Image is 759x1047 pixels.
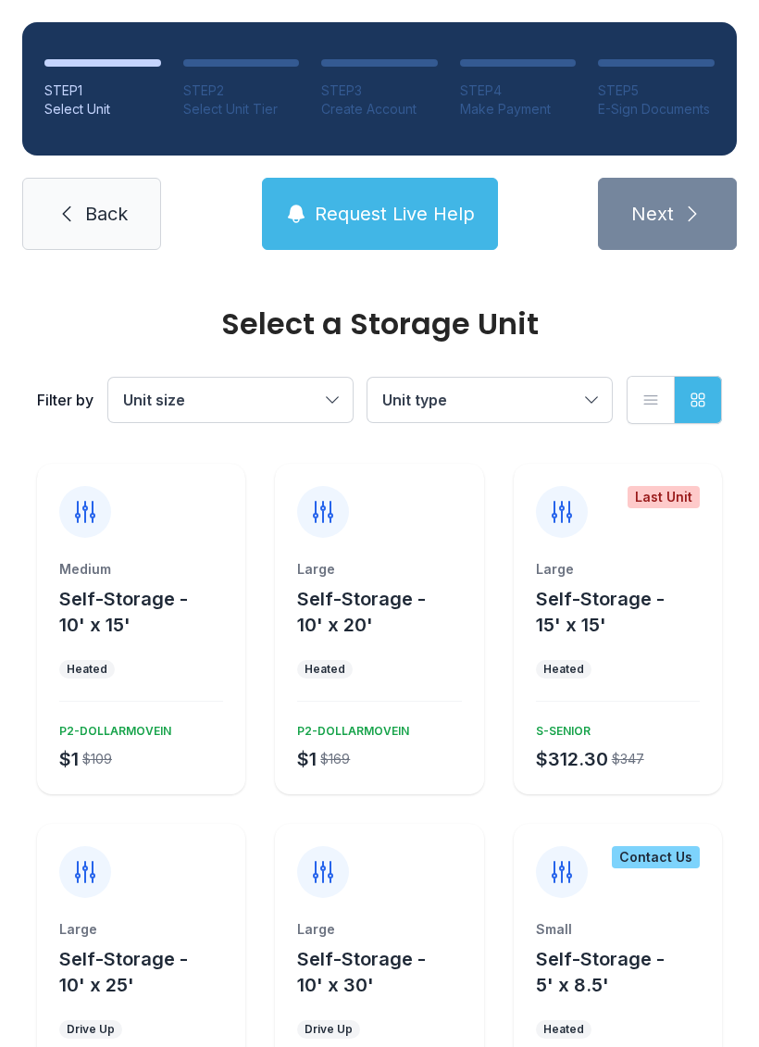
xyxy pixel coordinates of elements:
[67,1022,115,1037] div: Drive Up
[297,560,461,579] div: Large
[297,588,426,636] span: Self-Storage - 10' x 20'
[305,662,345,677] div: Heated
[598,81,715,100] div: STEP 5
[536,560,700,579] div: Large
[536,948,665,996] span: Self-Storage - 5' x 8.5'
[321,100,438,118] div: Create Account
[297,946,476,998] button: Self-Storage - 10' x 30'
[315,201,475,227] span: Request Live Help
[529,717,591,739] div: S-SENIOR
[305,1022,353,1037] div: Drive Up
[67,662,107,677] div: Heated
[543,662,584,677] div: Heated
[543,1022,584,1037] div: Heated
[82,750,112,768] div: $109
[460,81,577,100] div: STEP 4
[367,378,612,422] button: Unit type
[108,378,353,422] button: Unit size
[85,201,128,227] span: Back
[297,586,476,638] button: Self-Storage - 10' x 20'
[536,746,608,772] div: $312.30
[536,588,665,636] span: Self-Storage - 15' x 15'
[59,586,238,638] button: Self-Storage - 10' x 15'
[44,100,161,118] div: Select Unit
[183,100,300,118] div: Select Unit Tier
[297,746,317,772] div: $1
[631,201,674,227] span: Next
[297,920,461,939] div: Large
[59,588,188,636] span: Self-Storage - 10' x 15'
[123,391,185,409] span: Unit size
[37,309,722,339] div: Select a Storage Unit
[460,100,577,118] div: Make Payment
[536,946,715,998] button: Self-Storage - 5' x 8.5'
[382,391,447,409] span: Unit type
[612,750,644,768] div: $347
[59,946,238,998] button: Self-Storage - 10' x 25'
[628,486,700,508] div: Last Unit
[59,560,223,579] div: Medium
[536,586,715,638] button: Self-Storage - 15' x 15'
[59,920,223,939] div: Large
[59,746,79,772] div: $1
[37,389,93,411] div: Filter by
[598,100,715,118] div: E-Sign Documents
[59,948,188,996] span: Self-Storage - 10' x 25'
[290,717,409,739] div: P2-DOLLARMOVEIN
[52,717,171,739] div: P2-DOLLARMOVEIN
[297,948,426,996] span: Self-Storage - 10' x 30'
[183,81,300,100] div: STEP 2
[612,846,700,868] div: Contact Us
[321,81,438,100] div: STEP 3
[320,750,350,768] div: $169
[536,920,700,939] div: Small
[44,81,161,100] div: STEP 1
